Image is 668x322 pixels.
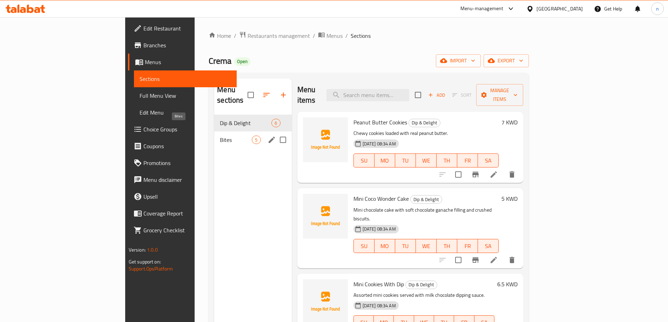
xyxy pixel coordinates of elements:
span: Edit Menu [140,108,231,117]
span: TH [439,241,454,251]
img: Peanut Butter Cookies [303,117,348,162]
span: Restaurants management [248,32,310,40]
span: Select to update [451,167,466,182]
span: MO [377,156,392,166]
input: search [326,89,409,101]
button: TU [395,239,416,253]
span: 5 [252,137,260,143]
a: Menus [128,54,237,70]
img: Mini Coco Wonder Cake [303,194,348,239]
span: SA [481,156,496,166]
span: Full Menu View [140,91,231,100]
span: SU [357,241,372,251]
button: import [436,54,481,67]
button: Manage items [476,84,523,106]
button: SA [478,239,499,253]
span: Branches [143,41,231,49]
button: Add [425,90,448,101]
span: TU [398,156,413,166]
span: [DATE] 08:34 AM [360,226,399,232]
span: Bites [220,136,252,144]
span: SA [481,241,496,251]
span: Menus [326,32,343,40]
span: Add item [425,90,448,101]
p: Assorted mini cookies served with milk chocolate dipping sauce. [353,291,495,300]
span: n [656,5,659,13]
p: Mini chocolate cake with soft chocolate ganache filling and crushed biscuits. [353,206,499,223]
span: Sort sections [258,87,275,103]
span: Coupons [143,142,231,150]
span: Sections [351,32,371,40]
a: Sections [134,70,237,87]
li: / [345,32,348,40]
a: Coupons [128,138,237,155]
span: Dip & Delight [406,281,437,289]
button: delete [504,166,520,183]
span: Menus [145,58,231,66]
span: Sections [140,75,231,83]
button: WE [416,239,437,253]
span: [DATE] 08:34 AM [360,141,399,147]
div: Bites5edit [214,131,291,148]
h6: 5 KWD [501,194,518,204]
span: Add [427,91,446,99]
button: MO [375,153,395,167]
span: Dip & Delight [409,119,440,127]
div: Menu-management [460,5,504,13]
span: Manage items [482,86,518,104]
button: SU [353,239,375,253]
button: FR [457,153,478,167]
span: Upsell [143,192,231,201]
div: items [271,119,280,127]
button: Branch-specific-item [467,252,484,268]
div: Dip & Delight [409,119,440,127]
span: [DATE] 08:34 AM [360,302,399,309]
button: FR [457,239,478,253]
span: import [441,56,475,65]
button: delete [504,252,520,268]
button: TH [437,153,457,167]
span: MO [377,241,392,251]
nav: breadcrumb [209,31,529,40]
a: Edit menu item [490,170,498,179]
a: Upsell [128,188,237,205]
a: Edit menu item [490,256,498,264]
span: Edit Restaurant [143,24,231,33]
a: Promotions [128,155,237,171]
span: Dip & Delight [220,119,271,127]
div: Dip & Delight [410,195,442,204]
button: edit [266,135,277,145]
span: Version: [129,245,146,254]
button: TH [437,239,457,253]
span: TU [398,241,413,251]
h6: 6.5 KWD [497,279,518,289]
li: / [313,32,315,40]
span: FR [460,156,475,166]
button: WE [416,153,437,167]
span: export [489,56,523,65]
button: SA [478,153,499,167]
button: MO [375,239,395,253]
a: Menus [318,31,343,40]
span: Select section [411,88,425,102]
a: Branches [128,37,237,54]
span: Get support on: [129,257,161,266]
a: Edit Restaurant [128,20,237,37]
a: Menu disclaimer [128,171,237,188]
nav: Menu sections [214,112,291,151]
button: TU [395,153,416,167]
span: WE [419,156,434,166]
span: WE [419,241,434,251]
span: Dip & Delight [411,196,442,204]
span: Choice Groups [143,125,231,133]
p: Chewy cookies loaded with real peanut butter. [353,129,499,138]
span: Open [234,59,250,64]
span: Mini Coco Wonder Cake [353,193,409,204]
span: Select all sections [243,88,258,102]
span: FR [460,241,475,251]
a: Full Menu View [134,87,237,104]
a: Grocery Checklist [128,222,237,239]
button: Branch-specific-item [467,166,484,183]
div: Open [234,57,250,66]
